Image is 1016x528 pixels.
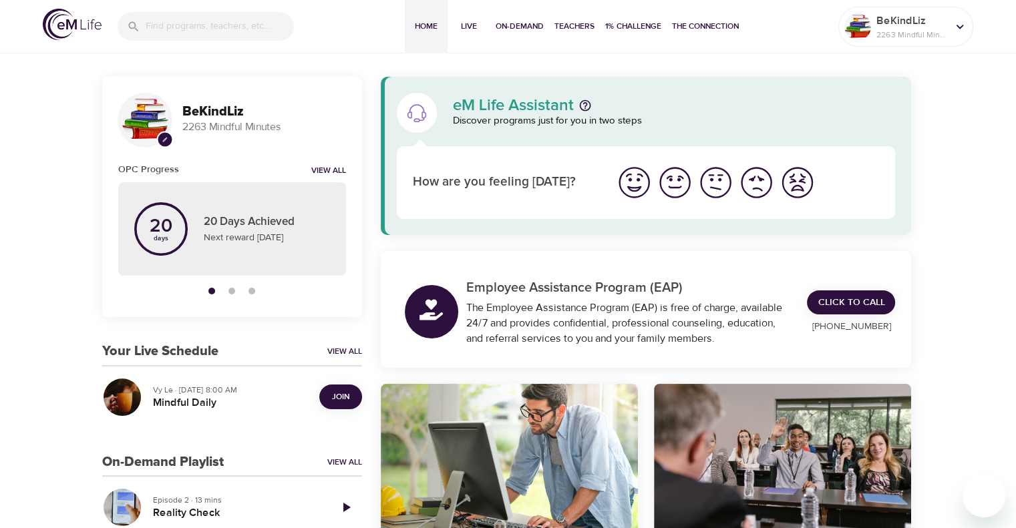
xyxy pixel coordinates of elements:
button: I'm feeling worst [777,162,818,203]
input: Find programs, teachers, etc... [146,12,294,41]
span: The Connection [672,19,739,33]
span: Join [332,390,349,404]
span: On-Demand [496,19,544,33]
span: Teachers [554,19,595,33]
p: Discover programs just for you in two steps [453,113,896,129]
img: great [616,164,653,201]
button: I'm feeling great [614,162,655,203]
p: eM Life Assistant [453,97,574,113]
button: I'm feeling good [655,162,695,203]
img: Remy Sharp [122,96,168,143]
span: 1% Challenge [605,19,661,33]
button: I'm feeling bad [736,162,777,203]
p: [PHONE_NUMBER] [807,320,895,334]
a: View all notifications [311,166,346,177]
img: Remy Sharp [844,13,871,40]
img: eM Life Assistant [406,102,428,123]
p: Employee Assistance Program (EAP) [466,278,792,298]
h3: Your Live Schedule [102,344,218,359]
a: Click to Call [807,290,895,315]
span: Home [410,19,442,33]
p: BeKindLiz [876,13,947,29]
button: Join [319,384,362,409]
button: Reality Check [102,487,142,527]
h5: Mindful Daily [153,396,309,410]
iframe: Button to launch messaging window [963,475,1005,517]
p: How are you feeling [DATE]? [413,173,598,192]
p: 20 Days Achieved [204,214,330,231]
h3: On-Demand Playlist [102,455,224,470]
a: Play Episode [330,491,362,523]
img: good [657,164,693,201]
span: Live [453,19,485,33]
img: worst [779,164,816,201]
img: bad [738,164,775,201]
a: View All [327,457,362,468]
button: I'm feeling ok [695,162,736,203]
h5: Reality Check [153,506,319,520]
h6: OPC Progress [118,162,179,177]
img: ok [697,164,734,201]
span: Click to Call [818,294,884,311]
p: 2263 Mindful Minutes [876,29,947,41]
h3: BeKindLiz [182,104,346,119]
p: 20 [150,217,172,236]
p: Next reward [DATE] [204,231,330,245]
img: logo [43,9,102,40]
p: Episode 2 · 13 mins [153,494,319,506]
p: days [150,236,172,241]
a: View All [327,346,362,357]
p: 2263 Mindful Minutes [182,119,346,135]
div: The Employee Assistance Program (EAP) is free of charge, available 24/7 and provides confidential... [466,300,792,346]
p: Vy Le · [DATE] 8:00 AM [153,384,309,396]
